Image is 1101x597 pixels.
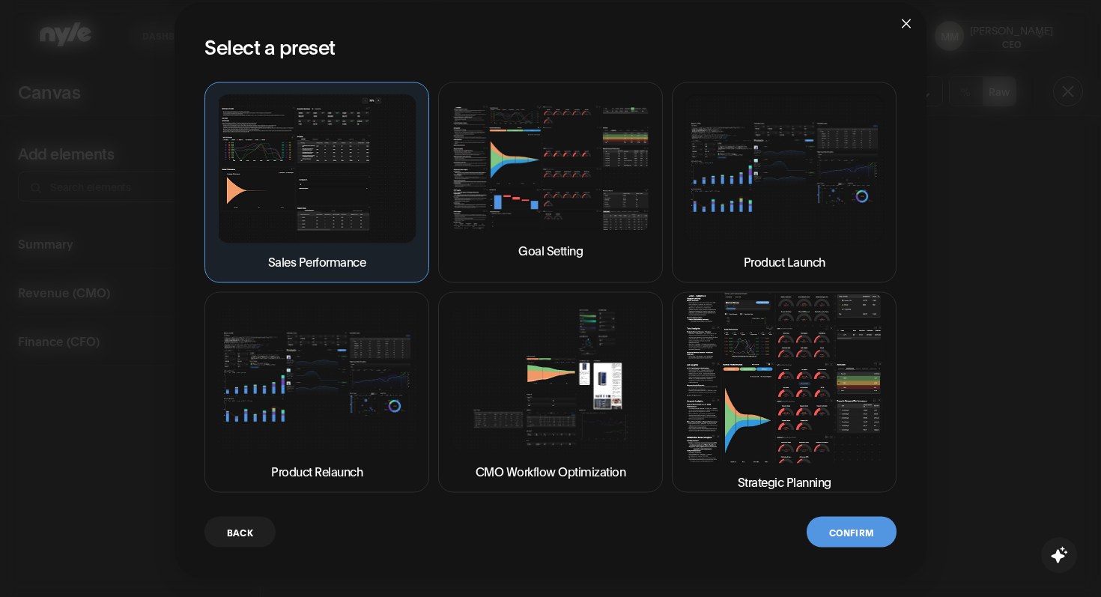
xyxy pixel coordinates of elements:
[268,252,366,270] p: Sales Performance
[451,304,650,453] img: CMO Workflow Optimization
[886,2,926,43] button: Close
[204,32,897,58] h2: Select a preset
[672,82,897,282] button: Product Launch
[744,252,825,270] p: Product Launch
[204,291,429,492] button: Product Relaunch
[204,516,276,547] button: Back
[451,106,650,232] img: Goal Setting
[271,462,363,480] p: Product Relaunch
[476,461,626,479] p: CMO Workflow Optimization
[518,240,583,258] p: Goal Setting
[807,516,897,547] button: Confirm
[438,291,663,492] button: CMO Workflow Optimization
[685,94,884,243] img: Product Launch
[438,82,663,282] button: Goal Setting
[900,17,912,29] span: close
[738,473,831,491] p: Strategic Planning
[685,293,884,463] img: Strategic Planning
[672,291,897,492] button: Strategic Planning
[217,303,416,452] img: Product Relaunch
[204,82,429,282] button: Sales Performance
[217,94,416,243] img: Sales Performance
